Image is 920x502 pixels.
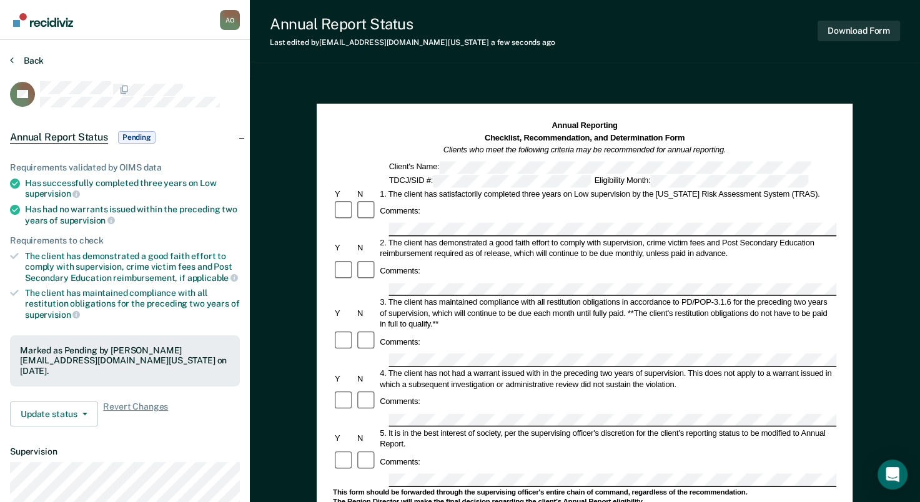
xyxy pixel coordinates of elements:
[220,10,240,30] div: A O
[387,161,813,174] div: Client's Name:
[355,308,378,318] div: N
[355,188,378,199] div: N
[387,175,593,187] div: TDCJ/SID #:
[485,133,685,142] strong: Checklist, Recommendation, and Determination Form
[333,188,355,199] div: Y
[552,121,618,130] strong: Annual Reporting
[378,428,837,450] div: 5. It is in the best interest of society, per the supervising officer's discretion for the client...
[355,243,378,253] div: N
[378,396,422,406] div: Comments:
[103,401,168,426] span: Revert Changes
[378,297,837,330] div: 3. The client has maintained compliance with all restitution obligations in accordance to PD/POP-...
[118,131,156,144] span: Pending
[333,308,355,318] div: Y
[10,55,44,66] button: Back
[378,368,837,390] div: 4. The client has not had a warrant issued with in the preceding two years of supervision. This d...
[355,373,378,384] div: N
[378,336,422,347] div: Comments:
[818,21,900,41] button: Download Form
[10,446,240,457] dt: Supervision
[13,13,73,27] img: Recidiviz
[491,38,555,47] span: a few seconds ago
[355,433,378,444] div: N
[333,433,355,444] div: Y
[593,175,810,187] div: Eligibility Month:
[25,189,80,199] span: supervision
[25,310,80,320] span: supervision
[333,243,355,253] div: Y
[270,38,555,47] div: Last edited by [EMAIL_ADDRESS][DOMAIN_NAME][US_STATE]
[878,460,908,490] div: Open Intercom Messenger
[25,288,240,320] div: The client has maintained compliance with all restitution obligations for the preceding two years of
[333,373,355,384] div: Y
[10,162,240,173] div: Requirements validated by OIMS data
[187,273,238,283] span: applicable
[378,456,422,466] div: Comments:
[20,345,230,376] div: Marked as Pending by [PERSON_NAME][EMAIL_ADDRESS][DOMAIN_NAME][US_STATE] on [DATE].
[10,131,108,144] span: Annual Report Status
[60,215,115,225] span: supervision
[25,178,240,199] div: Has successfully completed three years on Low
[378,205,422,216] div: Comments:
[378,188,837,199] div: 1. The client has satisfactorily completed three years on Low supervision by the [US_STATE] Risk ...
[270,15,555,33] div: Annual Report Status
[25,204,240,225] div: Has had no warrants issued within the preceding two years of
[220,10,240,30] button: Profile dropdown button
[25,251,240,283] div: The client has demonstrated a good faith effort to comply with supervision, crime victim fees and...
[378,237,837,259] div: 2. The client has demonstrated a good faith effort to comply with supervision, crime victim fees ...
[333,488,836,497] div: This form should be forwarded through the supervising officer's entire chain of command, regardle...
[443,145,726,154] em: Clients who meet the following criteria may be recommended for annual reporting.
[10,401,98,426] button: Update status
[378,265,422,276] div: Comments:
[10,235,240,246] div: Requirements to check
